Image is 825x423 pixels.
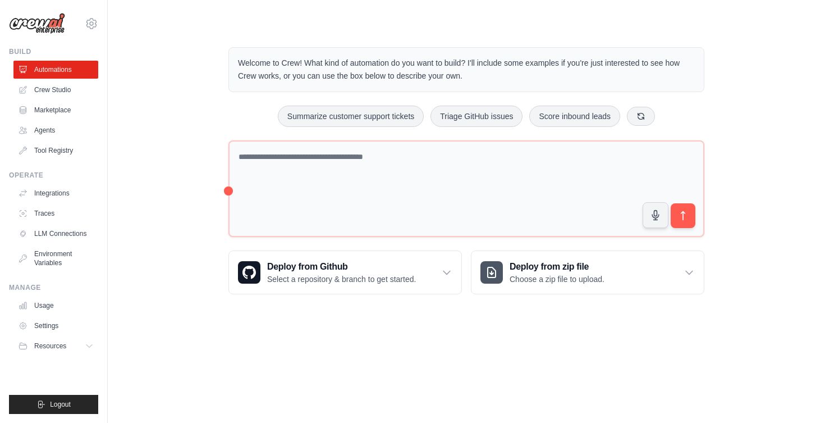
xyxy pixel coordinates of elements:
a: Automations [13,61,98,79]
p: Welcome to Crew! What kind of automation do you want to build? I'll include some examples if you'... [238,57,695,83]
div: Manage [9,283,98,292]
button: Summarize customer support tickets [278,106,424,127]
a: Integrations [13,184,98,202]
button: Triage GitHub issues [430,106,522,127]
p: Choose a zip file to upload. [510,274,604,285]
span: Logout [50,400,71,409]
h3: Deploy from zip file [510,260,604,274]
a: Environment Variables [13,245,98,272]
img: Logo [9,13,65,34]
a: Usage [13,297,98,315]
p: Select a repository & branch to get started. [267,274,416,285]
a: Crew Studio [13,81,98,99]
a: LLM Connections [13,225,98,243]
button: Score inbound leads [529,106,620,127]
div: Operate [9,171,98,180]
a: Tool Registry [13,142,98,160]
h3: Deploy from Github [267,260,416,274]
button: Resources [13,337,98,355]
button: Logout [9,395,98,414]
a: Marketplace [13,101,98,119]
a: Traces [13,204,98,222]
div: Build [9,47,98,56]
span: Resources [34,342,66,351]
a: Settings [13,317,98,335]
a: Agents [13,121,98,139]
